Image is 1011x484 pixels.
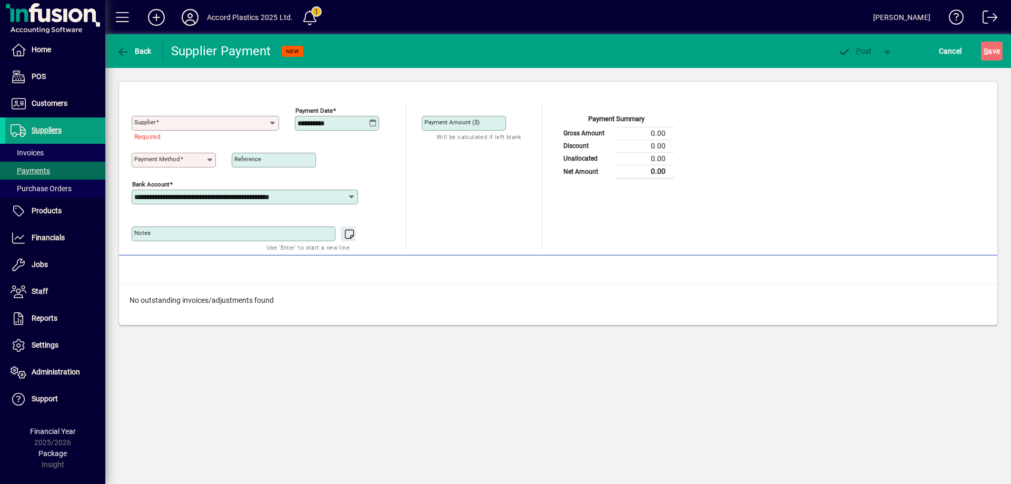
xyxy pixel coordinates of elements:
div: Payment Summary [558,114,674,127]
a: Administration [5,359,105,386]
span: Jobs [32,260,48,269]
span: Financials [32,233,65,242]
a: Support [5,386,105,412]
span: Administration [32,368,80,376]
td: 0.00 [616,127,674,140]
div: Supplier Payment [171,43,271,60]
mat-label: Payment Amount ($) [424,118,480,126]
a: Payments [5,162,105,180]
a: Settings [5,332,105,359]
mat-label: Reference [234,155,261,163]
a: Products [5,198,105,224]
div: Accord Plastics 2025 Ltd. [207,9,293,26]
mat-label: Bank Account [132,181,170,188]
button: Save [981,42,1003,61]
span: ave [984,43,1000,60]
mat-label: Notes [134,229,151,236]
a: Knowledge Base [941,2,964,36]
span: S [984,47,988,55]
span: Support [32,394,58,403]
a: Home [5,37,105,63]
a: POS [5,64,105,90]
a: Staff [5,279,105,305]
a: Reports [5,305,105,332]
button: Post [832,42,877,61]
span: Home [32,45,51,54]
span: Suppliers [32,126,62,134]
button: Back [114,42,154,61]
span: ost [838,47,872,55]
span: Purchase Orders [11,184,72,193]
mat-label: Payment Date [295,107,333,114]
span: Financial Year [30,427,76,436]
mat-label: Payment method [134,155,180,163]
a: Customers [5,91,105,117]
a: Financials [5,225,105,251]
td: 0.00 [616,152,674,165]
span: NEW [286,48,299,55]
app-page-summary-card: Payment Summary [558,103,674,179]
span: P [856,47,861,55]
span: Customers [32,99,67,107]
mat-label: Supplier [134,118,156,126]
a: Logout [975,2,998,36]
span: Settings [32,341,58,349]
td: Gross Amount [558,127,616,140]
app-page-header-button: Back [105,42,163,61]
div: [PERSON_NAME] [873,9,930,26]
button: Profile [173,8,207,27]
span: POS [32,72,46,81]
a: Purchase Orders [5,180,105,197]
mat-hint: Will be calculated if left blank [437,131,521,143]
mat-error: Required [134,131,271,142]
span: Reports [32,314,57,322]
a: Jobs [5,252,105,278]
span: Products [32,206,62,215]
td: Discount [558,140,616,152]
span: Back [116,47,152,55]
span: Package [38,449,67,458]
button: Cancel [936,42,965,61]
button: Add [140,8,173,27]
div: No outstanding invoices/adjustments found [119,284,997,317]
td: Net Amount [558,165,616,178]
a: Invoices [5,144,105,162]
span: Staff [32,287,48,295]
mat-hint: Use 'Enter' to start a new line [267,241,350,253]
td: 0.00 [616,165,674,178]
td: Unallocated [558,152,616,165]
td: 0.00 [616,140,674,152]
span: Invoices [11,149,44,157]
span: Cancel [939,43,962,60]
span: Payments [11,166,50,175]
